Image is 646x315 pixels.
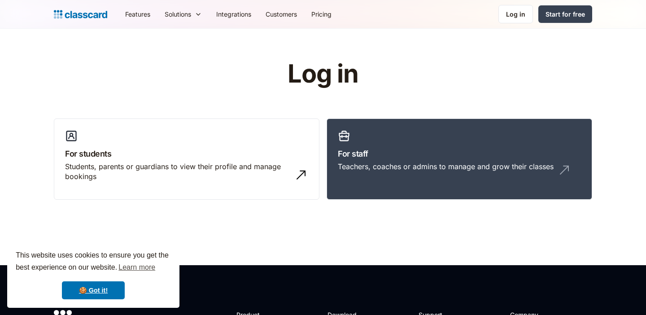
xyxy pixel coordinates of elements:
div: Solutions [157,4,209,24]
a: For studentsStudents, parents or guardians to view their profile and manage bookings [54,118,319,200]
a: home [54,8,107,21]
div: Start for free [546,9,585,19]
a: dismiss cookie message [62,281,125,299]
a: Start for free [538,5,592,23]
div: Teachers, coaches or admins to manage and grow their classes [338,162,554,171]
a: Integrations [209,4,258,24]
a: Features [118,4,157,24]
a: Log in [498,5,533,23]
h1: Log in [181,60,466,88]
div: Students, parents or guardians to view their profile and manage bookings [65,162,290,182]
a: For staffTeachers, coaches or admins to manage and grow their classes [327,118,592,200]
a: learn more about cookies [117,261,157,274]
div: Log in [506,9,525,19]
div: cookieconsent [7,241,179,308]
div: Solutions [165,9,191,19]
h3: For staff [338,148,581,160]
span: This website uses cookies to ensure you get the best experience on our website. [16,250,171,274]
h3: For students [65,148,308,160]
a: Customers [258,4,304,24]
a: Pricing [304,4,339,24]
